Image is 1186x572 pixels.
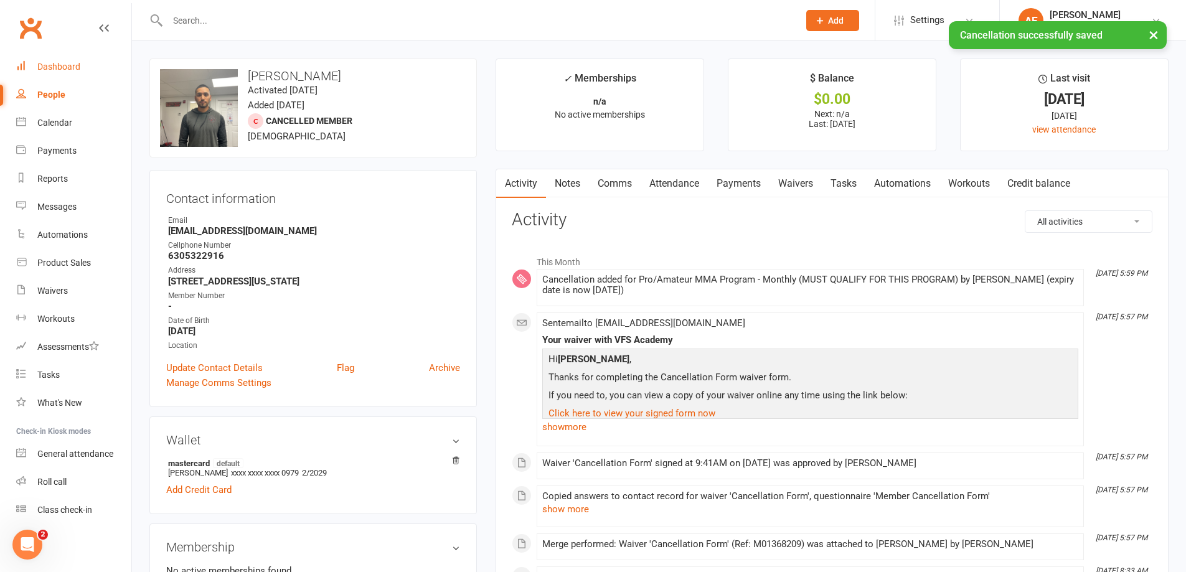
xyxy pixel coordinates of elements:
input: Search... [164,12,790,29]
h3: Activity [512,210,1152,230]
div: [PERSON_NAME] [1050,9,1121,21]
div: Automations [37,230,88,240]
div: Your waiver with VFS Academy [542,335,1078,345]
button: Add [806,10,859,31]
i: [DATE] 5:57 PM [1096,312,1147,321]
div: Last visit [1038,70,1090,93]
div: General attendance [37,449,113,459]
time: Activated [DATE] [248,85,318,96]
img: image1728433523.png [160,69,238,147]
span: Cancelled member [266,116,352,126]
i: ✓ [563,73,572,85]
div: Dashboard [37,62,80,72]
span: Sent email to [EMAIL_ADDRESS][DOMAIN_NAME] [542,317,745,329]
a: Automations [16,221,131,249]
div: What's New [37,398,82,408]
span: Add [828,16,844,26]
time: Added [DATE] [248,100,304,111]
i: [DATE] 5:57 PM [1096,533,1147,542]
a: Waivers [769,169,822,198]
div: AE [1019,8,1043,33]
a: Workouts [16,305,131,333]
span: No active memberships [555,110,645,120]
div: [DATE] [972,93,1157,106]
p: Next: n/a Last: [DATE] [740,109,925,129]
h3: [PERSON_NAME] [160,69,466,83]
a: Update Contact Details [166,360,263,375]
strong: [PERSON_NAME] [558,354,629,365]
a: Dashboard [16,53,131,81]
span: default [213,458,243,468]
h3: Membership [166,540,460,554]
h3: Contact information [166,187,460,205]
div: $0.00 [740,93,925,106]
div: Class check-in [37,505,92,515]
strong: n/a [593,96,606,106]
div: Copied answers to contact record for waiver 'Cancellation Form', questionnaire 'Member Cancellati... [542,491,1078,502]
div: Merge performed: Waiver 'Cancellation Form' (Ref: M01368209) was attached to [PERSON_NAME] by [PE... [542,539,1078,550]
strong: - [168,301,460,312]
i: [DATE] 5:57 PM [1096,485,1147,494]
div: People [37,90,65,100]
strong: 6305322916 [168,250,460,261]
div: Email [168,215,460,227]
strong: mastercard [168,458,454,468]
a: Manage Comms Settings [166,375,271,390]
div: Calendar [37,118,72,128]
a: People [16,81,131,109]
button: × [1142,21,1165,48]
span: Settings [910,6,944,34]
a: Product Sales [16,249,131,277]
div: Assessments [37,342,99,352]
p: Hi , [545,352,1075,370]
span: 2/2029 [302,468,327,477]
div: [DATE] [972,109,1157,123]
a: Tasks [822,169,865,198]
a: view attendance [1032,124,1096,134]
a: General attendance kiosk mode [16,440,131,468]
span: xxxx xxxx xxxx 0979 [231,468,299,477]
div: Messages [37,202,77,212]
a: Assessments [16,333,131,361]
div: Roll call [37,477,67,487]
strong: [EMAIL_ADDRESS][DOMAIN_NAME] [168,225,460,237]
a: What's New [16,389,131,417]
div: Workouts [37,314,75,324]
a: Workouts [939,169,999,198]
a: Credit balance [999,169,1079,198]
div: Tasks [37,370,60,380]
i: [DATE] 5:57 PM [1096,452,1147,461]
span: [DEMOGRAPHIC_DATA] [248,131,346,142]
li: [PERSON_NAME] [166,456,460,479]
div: Location [168,340,460,352]
a: Waivers [16,277,131,305]
div: Waivers [37,286,68,296]
div: Member Number [168,290,460,302]
div: Memberships [563,70,636,93]
button: show more [542,502,589,517]
div: Payments [37,146,77,156]
a: Add Credit Card [166,482,232,497]
i: [DATE] 5:59 PM [1096,269,1147,278]
a: Payments [708,169,769,198]
a: Flag [337,360,354,375]
span: 2 [38,530,48,540]
a: Reports [16,165,131,193]
a: Notes [546,169,589,198]
p: Thanks for completing the Cancellation Form waiver form. [545,370,1075,388]
a: Class kiosk mode [16,496,131,524]
iframe: Intercom live chat [12,530,42,560]
a: Archive [429,360,460,375]
a: Payments [16,137,131,165]
p: If you need to, you can view a copy of your waiver online any time using the link below: [545,388,1075,406]
div: Cancellation added for Pro/Amateur MMA Program - Monthly (MUST QUALIFY FOR THIS PROGRAM) by [PERS... [542,274,1078,296]
div: Waiver 'Cancellation Form' signed at 9:41AM on [DATE] was approved by [PERSON_NAME] [542,458,1078,469]
a: show more [542,418,1078,436]
div: Cellphone Number [168,240,460,251]
div: $ Balance [810,70,854,93]
h3: Wallet [166,433,460,447]
div: Product Sales [37,258,91,268]
a: Calendar [16,109,131,137]
a: Click here to view your signed form now [548,408,715,419]
div: Address [168,265,460,276]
